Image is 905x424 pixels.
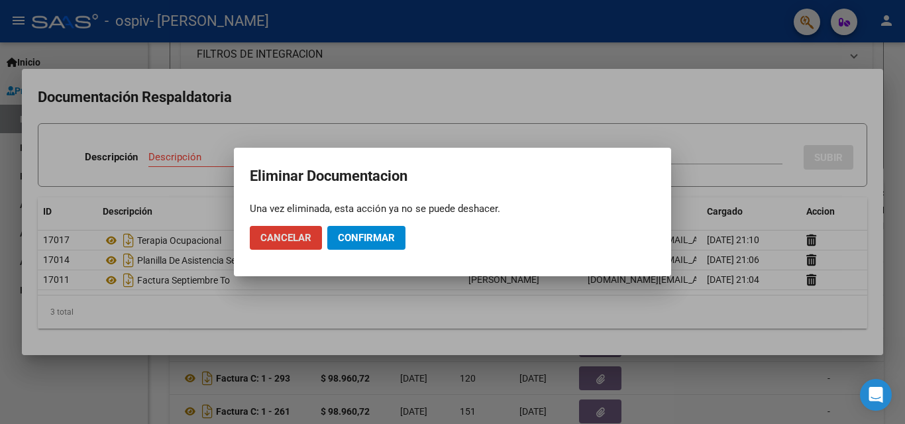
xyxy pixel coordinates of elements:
[338,232,395,244] span: Confirmar
[860,379,892,411] div: Open Intercom Messenger
[250,202,655,215] div: Una vez eliminada, esta acción ya no se puede deshacer.
[250,226,322,250] button: Cancelar
[327,226,405,250] button: Confirmar
[250,164,655,189] h2: Eliminar Documentacion
[260,232,311,244] span: Cancelar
